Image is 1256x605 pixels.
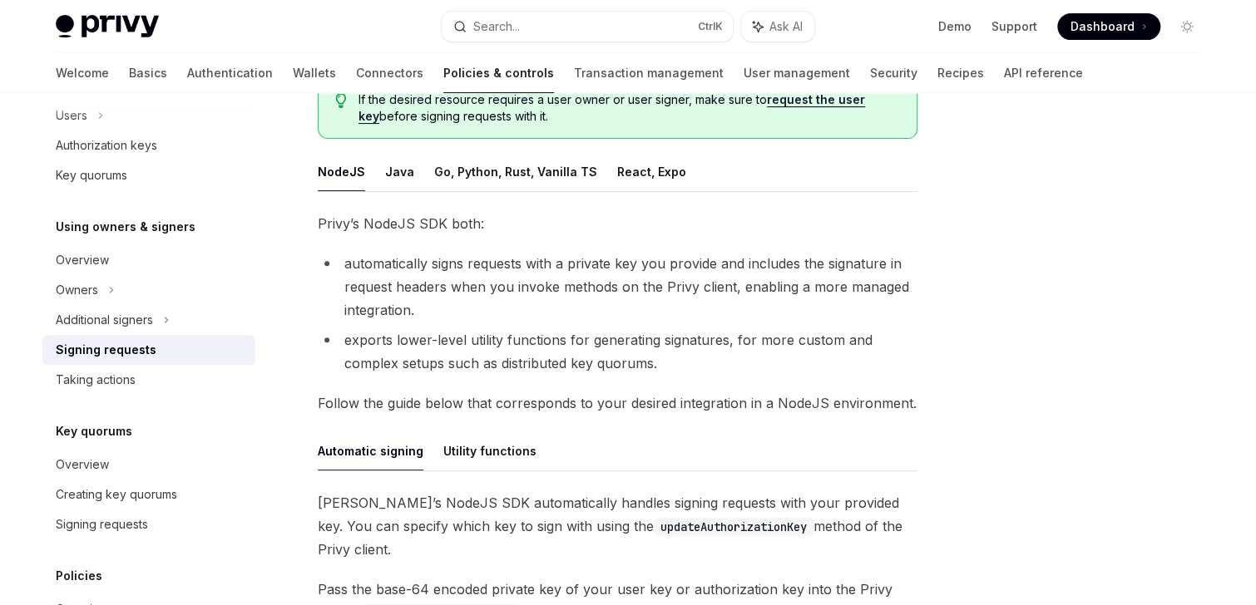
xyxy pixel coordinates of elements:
[56,484,177,504] div: Creating key quorums
[870,53,917,93] a: Security
[187,53,273,93] a: Authentication
[56,421,132,441] h5: Key quorums
[359,91,900,125] span: If the desired resource requires a user owner or user signer, make sure to before signing request...
[938,18,972,35] a: Demo
[617,152,686,191] button: React, Expo
[434,152,597,191] button: Go, Python, Rust, Vanilla TS
[293,53,336,93] a: Wallets
[56,15,159,38] img: light logo
[937,53,984,93] a: Recipes
[56,165,127,185] div: Key quorums
[56,566,102,586] h5: Policies
[335,93,347,108] svg: Tip
[56,310,153,330] div: Additional signers
[1071,18,1135,35] span: Dashboard
[56,370,136,390] div: Taking actions
[42,160,255,190] a: Key quorums
[56,280,98,300] div: Owners
[574,53,724,93] a: Transaction management
[1057,13,1160,40] a: Dashboard
[42,130,255,160] a: Authorization keys
[42,480,255,509] a: Creating key quorums
[443,431,537,470] button: Utility functions
[56,53,109,93] a: Welcome
[318,491,917,561] span: [PERSON_NAME]’s NodeJS SDK automatically handles signing requests with your provided key. You can...
[56,340,156,360] div: Signing requests
[769,18,803,35] span: Ask AI
[42,509,255,539] a: Signing requests
[991,18,1037,35] a: Support
[654,518,813,536] code: updateAuthorizationKey
[42,450,255,480] a: Overview
[318,431,423,470] button: Automatic signing
[56,135,157,155] div: Authorization keys
[443,53,554,93] a: Policies & controls
[129,53,167,93] a: Basics
[442,12,733,42] button: Search...CtrlK
[318,328,917,375] li: exports lower-level utility functions for generating signatures, for more custom and complex setu...
[318,212,917,235] span: Privy’s NodeJS SDK both:
[1004,53,1083,93] a: API reference
[56,455,109,475] div: Overview
[42,365,255,395] a: Taking actions
[698,20,723,33] span: Ctrl K
[42,335,255,365] a: Signing requests
[356,53,423,93] a: Connectors
[318,152,365,191] button: NodeJS
[56,217,195,237] h5: Using owners & signers
[385,152,414,191] button: Java
[473,17,520,37] div: Search...
[318,391,917,415] span: Follow the guide below that corresponds to your desired integration in a NodeJS environment.
[741,12,814,42] button: Ask AI
[56,514,148,534] div: Signing requests
[56,250,109,270] div: Overview
[42,245,255,275] a: Overview
[744,53,850,93] a: User management
[1174,13,1200,40] button: Toggle dark mode
[318,252,917,322] li: automatically signs requests with a private key you provide and includes the signature in request...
